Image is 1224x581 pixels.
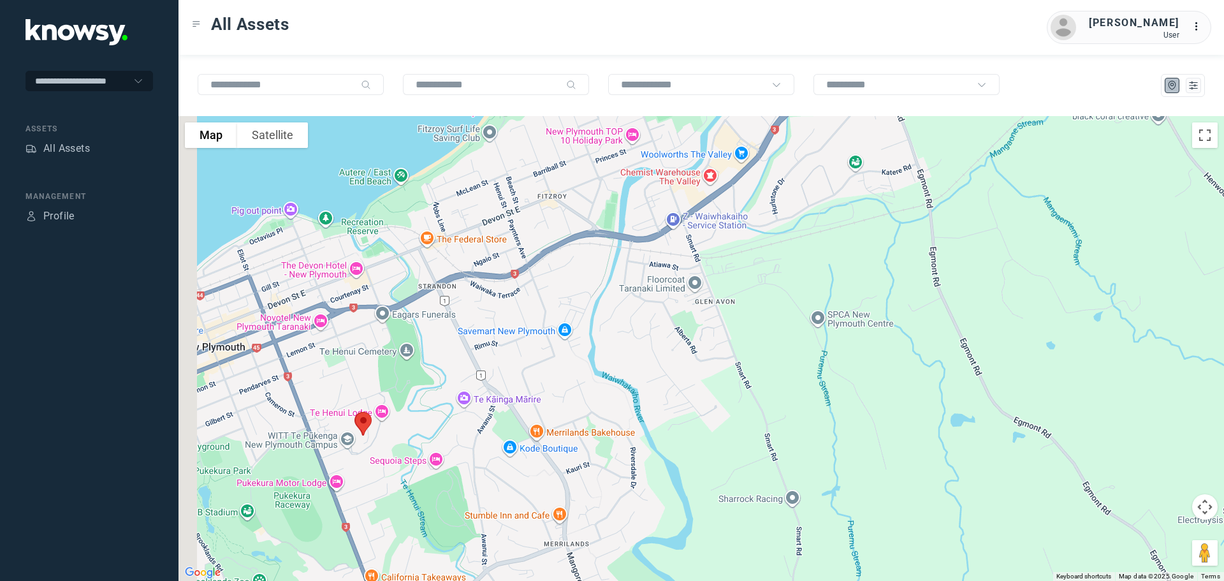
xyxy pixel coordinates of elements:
div: Assets [25,123,153,135]
a: Terms (opens in new tab) [1201,573,1220,580]
div: List [1188,80,1199,91]
span: All Assets [211,13,289,36]
button: Show street map [185,122,237,148]
img: avatar.png [1051,15,1076,40]
img: Application Logo [25,19,127,45]
div: Map [1167,80,1178,91]
div: All Assets [43,141,90,156]
div: Search [566,80,576,90]
a: AssetsAll Assets [25,141,90,156]
div: Assets [25,143,37,154]
span: Map data ©2025 Google [1119,573,1193,580]
div: : [1192,19,1207,36]
button: Show satellite imagery [237,122,308,148]
div: Management [25,191,153,202]
button: Keyboard shortcuts [1056,572,1111,581]
div: Profile [43,209,75,224]
div: : [1192,19,1207,34]
div: Toggle Menu [192,20,201,29]
a: ProfileProfile [25,209,75,224]
a: Open this area in Google Maps (opens a new window) [182,564,224,581]
button: Toggle fullscreen view [1192,122,1218,148]
div: Profile [25,210,37,222]
button: Map camera controls [1192,494,1218,520]
div: User [1089,31,1179,40]
tspan: ... [1193,22,1206,31]
img: Google [182,564,224,581]
div: Search [361,80,371,90]
button: Drag Pegman onto the map to open Street View [1192,540,1218,566]
div: [PERSON_NAME] [1089,15,1179,31]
